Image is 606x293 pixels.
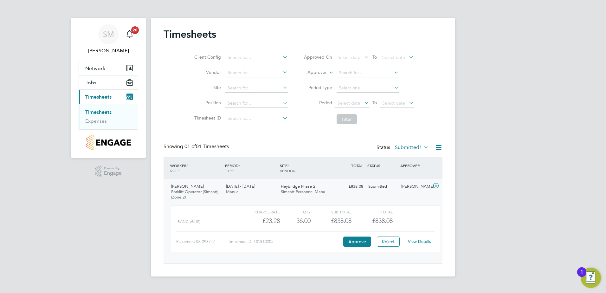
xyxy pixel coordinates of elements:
nav: Main navigation [71,18,146,158]
label: Period Type [304,85,332,90]
a: SM[PERSON_NAME] [79,24,138,55]
span: [DATE] - [DATE] [226,184,255,189]
span: TOTAL [351,163,363,168]
a: Timesheets [85,109,112,115]
span: Heybridge Phase 2 [281,184,315,189]
div: Charge rate [239,208,280,216]
span: ROLE [170,168,180,173]
a: View Details [408,239,431,244]
a: Go to home page [79,135,138,150]
label: Client Config [192,54,221,60]
input: Search for... [225,84,288,93]
button: Filter [337,114,357,124]
span: Network [85,65,105,71]
input: Search for... [225,53,288,62]
span: Select date [338,55,360,60]
button: Timesheets [79,90,138,104]
span: VENDOR [280,168,295,173]
div: Total [351,208,392,216]
span: 01 of [184,143,196,150]
label: Submitted [395,144,429,151]
span: Engage [104,171,122,176]
span: Select date [382,55,405,60]
input: Search for... [225,68,288,77]
span: / [287,163,289,168]
label: Site [192,85,221,90]
label: Position [192,100,221,106]
div: QTY [280,208,311,216]
div: Placement ID: 293747 [176,237,228,247]
div: 36.00 [280,216,311,226]
a: Expenses [85,118,107,124]
div: SITE [278,160,333,176]
button: Reject [377,237,400,247]
span: 01 Timesheets [184,143,229,150]
button: Open Resource Center, 1 new notification [581,268,601,288]
div: Showing [164,143,230,150]
label: Approved On [304,54,332,60]
label: Timesheet ID [192,115,221,121]
span: 20 [131,26,139,34]
div: Timesheet ID: TS1810205 [228,237,342,247]
span: Forklift Operator (Simcott) (Zone 2) [171,189,218,200]
label: Vendor [192,69,221,75]
span: / [186,163,188,168]
div: £23.28 [239,216,280,226]
h2: Timesheets [164,28,216,41]
div: APPROVER [399,160,432,171]
input: Select one [337,84,399,93]
span: [PERSON_NAME] [171,184,204,189]
label: Approver [298,69,327,76]
span: Jobs [85,80,96,86]
div: Sub Total [311,208,351,216]
span: Simcott Personnel Mana… [281,189,329,194]
button: Approve [343,237,371,247]
div: Status [377,143,430,152]
span: To [371,99,379,107]
button: Jobs [79,75,138,89]
span: £838.08 [372,217,393,225]
img: countryside-properties-logo-retina.png [86,135,131,150]
a: 20 [123,24,136,44]
span: Select date [338,100,360,106]
span: TYPE [225,168,234,173]
span: Select date [382,100,405,106]
span: SM [103,30,114,38]
input: Search for... [225,114,288,123]
a: Powered byEngage [95,166,122,178]
div: STATUS [366,160,399,171]
div: [PERSON_NAME] [399,181,432,192]
span: Stephen Mitchinson [79,47,138,55]
input: Search for... [225,99,288,108]
div: Timesheets [79,104,138,129]
div: PERIOD [223,160,278,176]
div: £838.08 [311,216,351,226]
div: 1 [580,272,583,280]
span: Basic (£/HR) [177,219,200,224]
span: Manual [226,189,240,194]
div: £838.08 [333,181,366,192]
button: Network [79,61,138,75]
span: To [371,53,379,61]
span: Timesheets [85,94,112,100]
span: / [239,163,240,168]
label: Period [304,100,332,106]
div: WORKER [169,160,223,176]
span: Powered by [104,166,122,171]
div: Submitted [366,181,399,192]
input: Search for... [337,68,399,77]
span: 1 [419,144,422,151]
